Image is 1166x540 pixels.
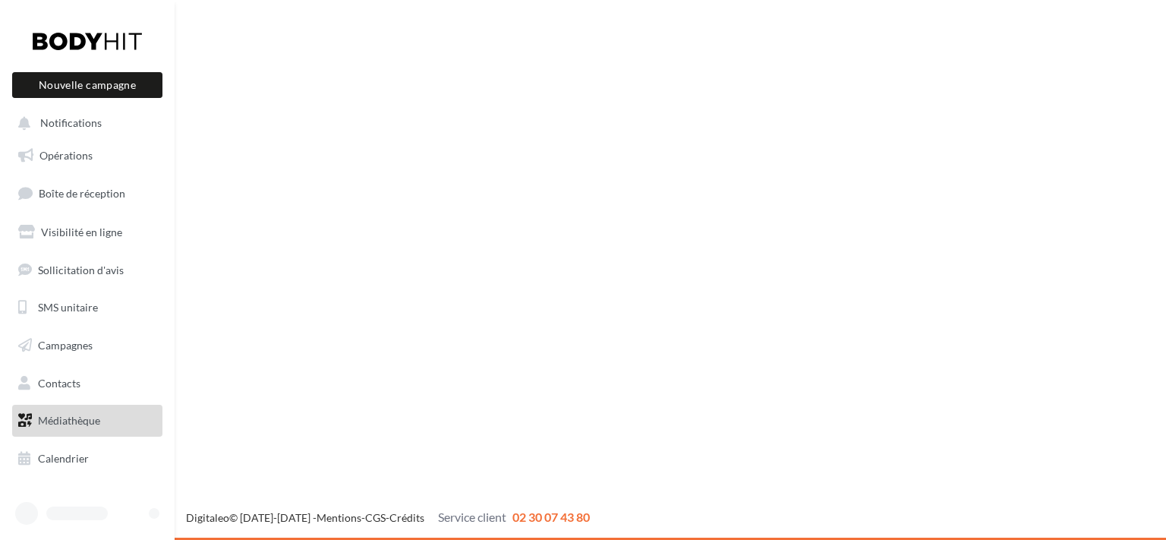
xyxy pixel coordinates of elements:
[41,226,122,238] span: Visibilité en ligne
[9,368,165,399] a: Contacts
[38,414,100,427] span: Médiathèque
[9,140,165,172] a: Opérations
[186,511,229,524] a: Digitaleo
[39,187,125,200] span: Boîte de réception
[9,254,165,286] a: Sollicitation d'avis
[39,149,93,162] span: Opérations
[9,405,165,437] a: Médiathèque
[512,510,590,524] span: 02 30 07 43 80
[9,216,165,248] a: Visibilité en ligne
[9,292,165,324] a: SMS unitaire
[365,511,386,524] a: CGS
[40,117,102,130] span: Notifications
[38,377,80,390] span: Contacts
[9,330,165,362] a: Campagnes
[38,263,124,276] span: Sollicitation d'avis
[9,443,165,475] a: Calendrier
[12,72,162,98] button: Nouvelle campagne
[438,510,506,524] span: Service client
[38,452,89,465] span: Calendrier
[389,511,424,524] a: Crédits
[38,339,93,352] span: Campagnes
[38,301,98,314] span: SMS unitaire
[9,177,165,210] a: Boîte de réception
[317,511,361,524] a: Mentions
[186,511,590,524] span: © [DATE]-[DATE] - - -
